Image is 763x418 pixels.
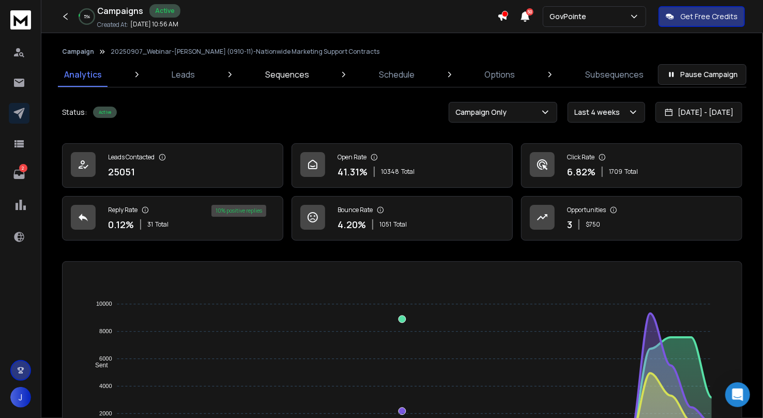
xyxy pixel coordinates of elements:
span: Sent [87,362,108,369]
p: Status: [62,107,87,117]
p: 20250907_Webinar-[PERSON_NAME] (0910-11)-Nationwide Marketing Support Contracts [111,48,379,56]
a: Schedule [373,62,421,87]
p: 4.20 % [338,217,366,232]
tspan: 2000 [99,410,112,416]
tspan: 6000 [99,356,112,362]
p: Sequences [265,68,309,81]
p: Created At: [97,21,128,29]
img: logo [10,10,31,29]
div: 10 % positive replies [211,205,266,217]
div: Active [149,4,180,18]
a: Leads Contacted25051 [62,143,283,188]
button: J [10,387,31,408]
a: Subsequences [579,62,650,87]
p: Click Rate [567,153,594,161]
span: 10348 [381,168,399,176]
p: Campaign Only [455,107,511,117]
p: Leads [172,68,195,81]
span: Total [155,220,169,229]
p: Analytics [64,68,102,81]
tspan: 4000 [99,383,112,389]
p: $ 750 [586,220,600,229]
a: Bounce Rate4.20%1051Total [292,196,513,241]
a: Open Rate41.31%10348Total [292,143,513,188]
a: 2 [9,164,29,185]
p: 0.12 % [108,217,134,232]
p: 2 [19,164,27,172]
span: Total [393,220,407,229]
p: Subsequences [585,68,644,81]
span: 50 [526,8,533,16]
p: Bounce Rate [338,206,373,214]
button: Pause Campaign [658,64,746,85]
a: Opportunities3$750 [521,196,742,241]
p: Open Rate [338,153,367,161]
span: 31 [147,220,153,229]
p: Leads Contacted [108,153,155,161]
a: Leads [165,62,201,87]
p: 6.82 % [567,165,596,179]
tspan: 10000 [96,301,112,307]
div: Open Intercom Messenger [725,382,750,407]
span: Total [624,168,638,176]
a: Click Rate6.82%1709Total [521,143,742,188]
p: 3 [567,217,572,232]
a: Options [479,62,522,87]
a: Sequences [259,62,315,87]
p: 41.31 % [338,165,368,179]
p: Last 4 weeks [574,107,624,117]
button: Get Free Credits [659,6,745,27]
div: Active [93,107,117,118]
p: Schedule [379,68,415,81]
p: 5 % [84,13,90,20]
p: [DATE] 10:56 AM [130,20,178,28]
a: Analytics [58,62,108,87]
p: Options [485,68,515,81]
span: 1051 [379,220,391,229]
button: [DATE] - [DATE] [655,102,742,123]
span: 1709 [609,168,622,176]
p: Reply Rate [108,206,138,214]
p: Get Free Credits [680,11,738,22]
button: Campaign [62,48,94,56]
h1: Campaigns [97,5,143,17]
tspan: 8000 [99,329,112,335]
span: Total [401,168,415,176]
p: GovPointe [550,11,590,22]
a: Reply Rate0.12%31Total10% positive replies [62,196,283,241]
p: Opportunities [567,206,606,214]
p: 25051 [108,165,135,179]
